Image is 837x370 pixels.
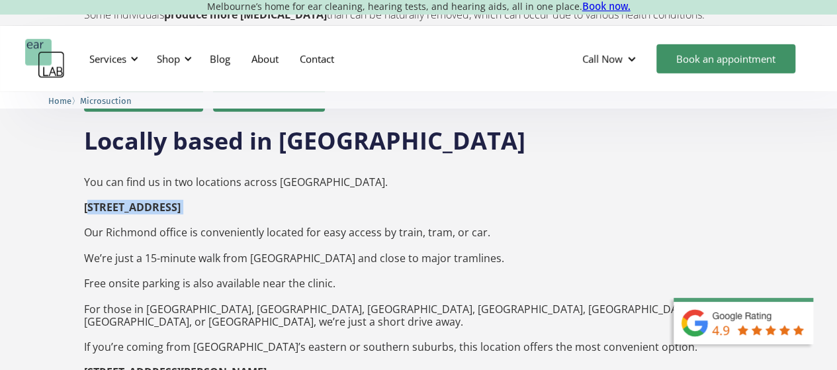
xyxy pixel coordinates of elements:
[241,40,289,78] a: About
[48,94,71,107] a: Home
[656,44,795,73] a: Book an appointment
[25,39,65,79] a: home
[84,200,181,214] strong: [STREET_ADDRESS] ‍
[157,52,180,66] div: Shop
[199,40,241,78] a: Blog
[48,94,80,108] li: 〉
[572,39,650,79] div: Call Now
[80,94,132,107] a: Microsuction
[89,52,126,66] div: Services
[582,52,623,66] div: Call Now
[81,39,142,79] div: Services
[149,39,196,79] div: Shop
[164,7,327,22] strong: produce more [MEDICAL_DATA]
[80,96,132,106] span: Microsuction
[48,96,71,106] span: Home
[84,112,754,157] h2: Locally based in [GEOGRAPHIC_DATA]
[289,40,345,78] a: Contact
